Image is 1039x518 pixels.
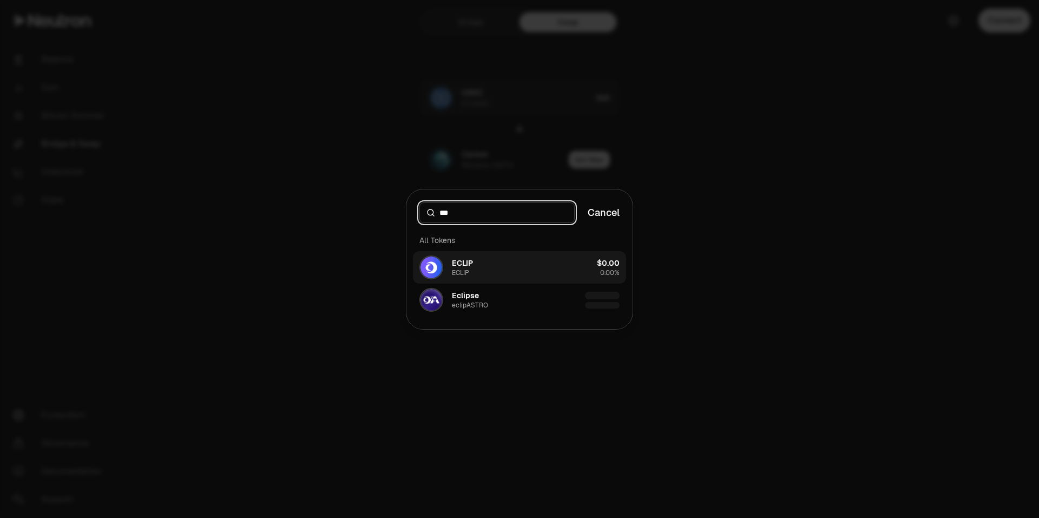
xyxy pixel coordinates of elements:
div: ECLIP [452,258,473,268]
div: Eclipse [452,290,479,301]
button: ECLIP LogoECLIPECLIP$0.000.00% [413,251,626,284]
img: eclipASTRO Logo [420,289,442,311]
img: ECLIP Logo [420,257,442,278]
div: All Tokens [413,230,626,251]
div: $0.00 [597,258,620,268]
div: eclipASTRO [452,301,488,310]
div: ECLIP [452,268,469,277]
span: 0.00% [600,268,620,277]
button: Cancel [588,205,620,220]
button: eclipASTRO LogoEclipseeclipASTRO [413,284,626,316]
